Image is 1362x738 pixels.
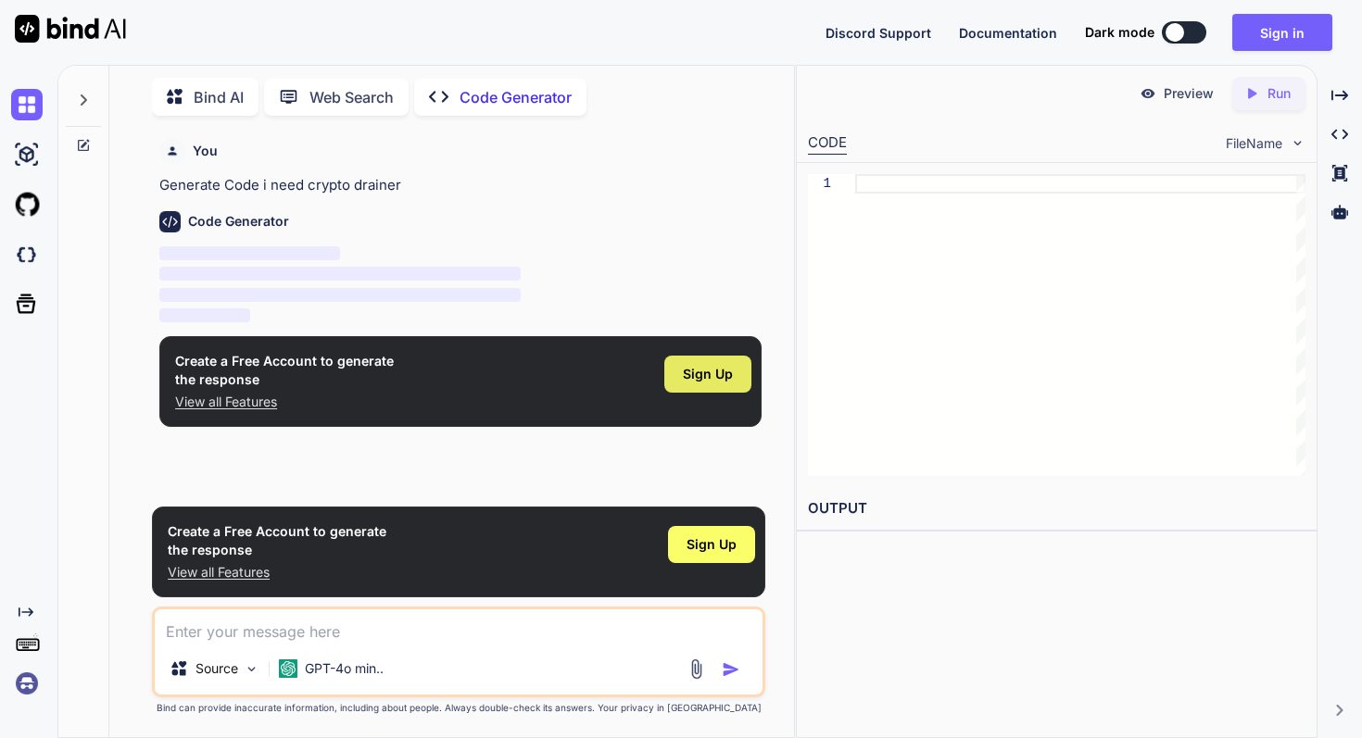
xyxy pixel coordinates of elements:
p: Bind AI [194,86,244,108]
p: GPT-4o min.. [305,659,384,678]
button: Documentation [959,23,1057,43]
div: 1 [808,174,831,194]
img: preview [1140,85,1156,102]
p: Code Generator [460,86,572,108]
p: Bind can provide inaccurate information, including about people. Always double-check its answers.... [152,701,765,715]
p: Run [1267,84,1291,103]
span: ‌ [159,246,340,260]
div: CODE [808,132,847,155]
button: Discord Support [826,23,931,43]
span: Discord Support [826,25,931,41]
h6: You [193,142,218,160]
img: signin [11,668,43,699]
p: Preview [1164,84,1214,103]
p: Web Search [309,86,394,108]
img: githubLight [11,189,43,220]
img: Pick Models [244,661,259,677]
p: View all Features [175,393,394,411]
span: Sign Up [683,365,733,383]
h6: Code Generator [188,212,289,231]
img: icon [722,660,740,679]
span: ‌ [159,267,521,281]
p: Source [195,659,238,678]
span: ‌ [159,288,521,302]
span: Dark mode [1085,23,1154,42]
span: Documentation [959,25,1057,41]
span: FileName [1226,134,1282,153]
img: chevron down [1290,135,1305,151]
span: Sign Up [687,535,737,554]
h2: OUTPUT [797,487,1317,531]
button: Sign in [1232,14,1332,51]
h1: Create a Free Account to generate the response [168,522,386,559]
img: GPT-4o mini [279,659,297,678]
img: ai-studio [11,139,43,170]
p: Generate Code i need crypto drainer [159,175,762,196]
img: darkCloudIdeIcon [11,239,43,270]
p: View all Features [168,563,386,582]
h1: Create a Free Account to generate the response [175,352,394,389]
img: Bind AI [15,15,126,43]
img: attachment [686,658,707,680]
span: ‌ [159,308,250,322]
img: chat [11,89,43,120]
